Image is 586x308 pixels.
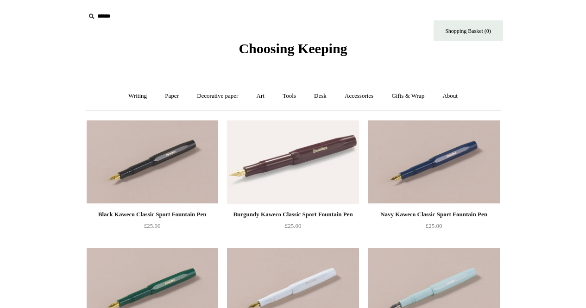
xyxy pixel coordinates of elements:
a: Burgundy Kaweco Classic Sport Fountain Pen £25.00 [227,209,359,247]
img: Burgundy Kaweco Classic Sport Fountain Pen [227,120,359,204]
div: Burgundy Kaweco Classic Sport Fountain Pen [229,209,356,220]
a: Gifts & Wrap [383,84,433,108]
a: Paper [157,84,187,108]
a: Writing [120,84,155,108]
img: Black Kaweco Classic Sport Fountain Pen [87,120,218,204]
a: Accessories [336,84,382,108]
span: £25.00 [285,222,302,229]
span: £25.00 [426,222,442,229]
a: Desk [306,84,335,108]
a: Art [248,84,273,108]
img: Navy Kaweco Classic Sport Fountain Pen [368,120,499,204]
a: Shopping Basket (0) [434,20,503,41]
div: Black Kaweco Classic Sport Fountain Pen [89,209,216,220]
a: About [434,84,466,108]
a: Navy Kaweco Classic Sport Fountain Pen £25.00 [368,209,499,247]
a: Black Kaweco Classic Sport Fountain Pen £25.00 [87,209,218,247]
a: Navy Kaweco Classic Sport Fountain Pen Navy Kaweco Classic Sport Fountain Pen [368,120,499,204]
a: Tools [274,84,304,108]
div: Navy Kaweco Classic Sport Fountain Pen [370,209,497,220]
a: Burgundy Kaweco Classic Sport Fountain Pen Burgundy Kaweco Classic Sport Fountain Pen [227,120,359,204]
a: Black Kaweco Classic Sport Fountain Pen Black Kaweco Classic Sport Fountain Pen [87,120,218,204]
span: £25.00 [144,222,161,229]
span: Choosing Keeping [239,41,347,56]
a: Choosing Keeping [239,48,347,55]
a: Decorative paper [189,84,246,108]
